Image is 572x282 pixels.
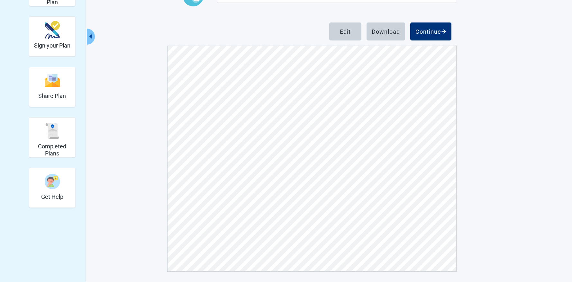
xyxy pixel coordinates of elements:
[29,168,76,208] div: Get Help
[29,117,76,157] div: Completed Plans
[329,22,361,40] button: Edit
[340,28,351,35] div: Edit
[44,123,60,139] img: svg%3e
[87,29,95,45] button: Collapse menu
[44,21,60,39] img: make_plan_official-CpYJDfBD.svg
[410,22,451,40] button: Continue arrow-right
[415,28,446,35] div: Continue
[44,174,60,189] img: person-question-x68TBcxA.svg
[38,93,66,100] h2: Share Plan
[87,33,94,40] span: caret-left
[41,193,63,200] h2: Get Help
[29,67,76,107] div: Share Plan
[372,28,400,35] div: Download
[29,16,76,57] div: Sign your Plan
[441,29,446,34] span: arrow-right
[34,42,70,49] h2: Sign your Plan
[367,22,405,40] button: Download
[44,74,60,87] img: svg%3e
[32,143,73,157] h2: Completed Plans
